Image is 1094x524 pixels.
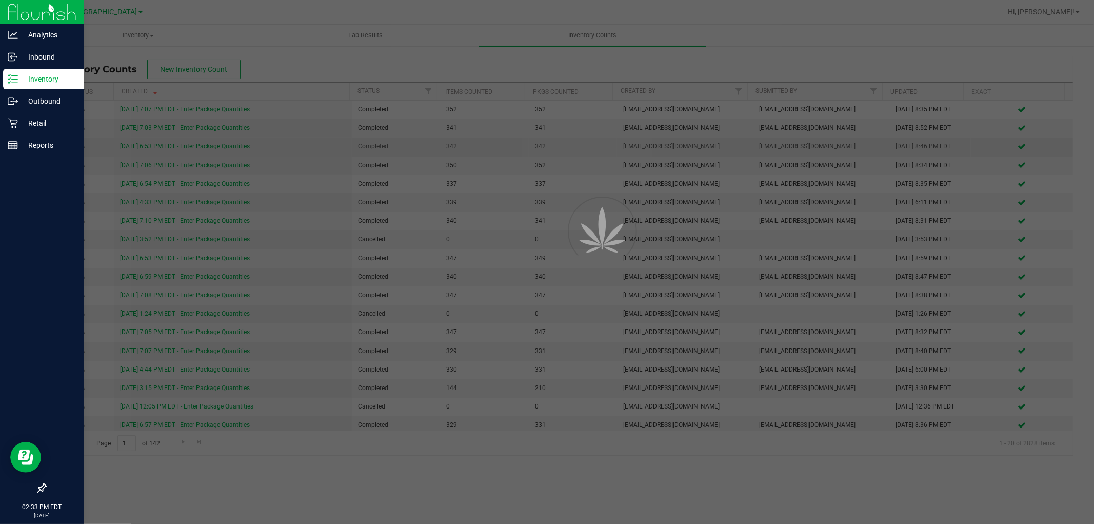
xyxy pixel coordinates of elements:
p: Reports [18,139,79,151]
p: Inventory [18,73,79,85]
p: Inbound [18,51,79,63]
inline-svg: Retail [8,118,18,128]
p: Analytics [18,29,79,41]
p: 02:33 PM EDT [5,502,79,512]
inline-svg: Reports [8,140,18,150]
p: Outbound [18,95,79,107]
p: [DATE] [5,512,79,519]
iframe: Resource center [10,442,41,473]
inline-svg: Inventory [8,74,18,84]
inline-svg: Analytics [8,30,18,40]
inline-svg: Outbound [8,96,18,106]
inline-svg: Inbound [8,52,18,62]
p: Retail [18,117,79,129]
